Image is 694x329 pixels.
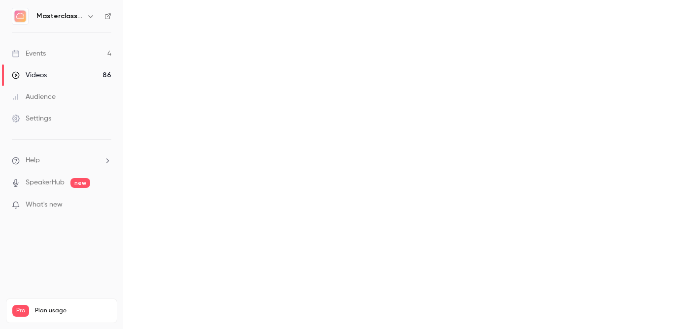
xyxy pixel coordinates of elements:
[12,92,56,102] div: Audience
[99,201,111,209] iframe: Noticeable Trigger
[26,200,63,210] span: What's new
[12,114,51,123] div: Settings
[35,307,111,315] span: Plan usage
[12,49,46,59] div: Events
[12,155,111,166] li: help-dropdown-opener
[36,11,83,21] h6: Masterclass Channel
[26,178,65,188] a: SpeakerHub
[26,155,40,166] span: Help
[70,178,90,188] span: new
[12,70,47,80] div: Videos
[12,8,28,24] img: Masterclass Channel
[12,305,29,317] span: Pro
